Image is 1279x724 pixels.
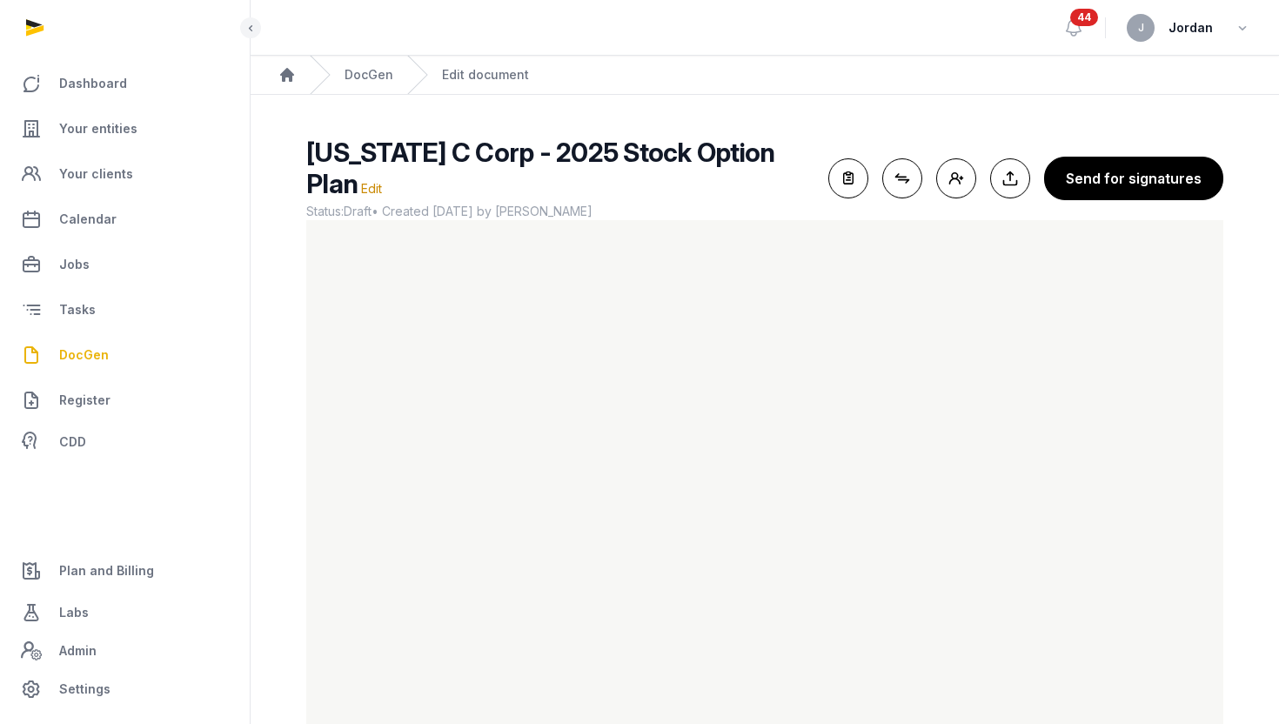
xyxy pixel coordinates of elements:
span: Your entities [59,118,137,139]
span: Dashboard [59,73,127,94]
a: Settings [14,668,236,710]
a: DocGen [14,334,236,376]
span: [US_STATE] C Corp - 2025 Stock Option Plan [306,137,774,199]
a: Your entities [14,108,236,150]
span: Plan and Billing [59,560,154,581]
div: Edit document [442,66,529,84]
span: 44 [1070,9,1098,26]
a: Dashboard [14,63,236,104]
span: CDD [59,432,86,452]
span: DocGen [59,345,109,365]
a: DocGen [345,66,393,84]
a: Jobs [14,244,236,285]
span: Jobs [59,254,90,275]
span: Register [59,390,110,411]
span: J [1138,23,1144,33]
a: Calendar [14,198,236,240]
span: Edit [361,181,382,196]
span: Calendar [59,209,117,230]
span: Your clients [59,164,133,184]
span: Tasks [59,299,96,320]
a: Plan and Billing [14,550,236,592]
a: Admin [14,633,236,668]
a: Labs [14,592,236,633]
span: Jordan [1169,17,1213,38]
button: J [1127,14,1155,42]
a: Register [14,379,236,421]
a: CDD [14,425,236,459]
button: Send for signatures [1044,157,1223,200]
nav: Breadcrumb [251,56,1279,95]
span: Labs [59,602,89,623]
a: Tasks [14,289,236,331]
span: Status: • Created [DATE] by [PERSON_NAME] [306,203,814,220]
span: Settings [59,679,110,700]
a: Your clients [14,153,236,195]
span: Draft [344,204,372,218]
span: Admin [59,640,97,661]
